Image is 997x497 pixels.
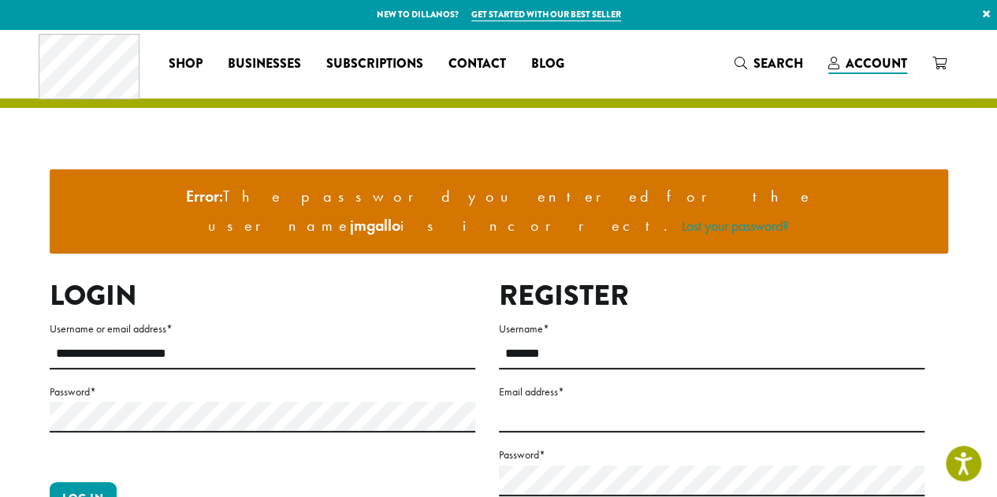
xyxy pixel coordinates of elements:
span: Businesses [228,54,301,74]
span: Search [753,54,803,72]
a: Shop [156,51,215,76]
span: Blog [531,54,564,74]
li: The password you entered for the username is incorrect. [62,182,936,241]
label: Password [499,445,924,465]
label: Password [50,382,475,402]
a: Lost your password? [682,217,789,235]
h2: Login [50,279,475,313]
label: Email address [499,382,924,402]
strong: Error: [186,186,223,206]
span: Account [846,54,907,72]
a: Get started with our best seller [471,8,621,21]
span: Contact [448,54,506,74]
span: Subscriptions [326,54,423,74]
h2: Register [499,279,924,313]
a: Search [722,50,816,76]
strong: jmgallo [350,215,400,236]
label: Username or email address [50,319,475,339]
label: Username [499,319,924,339]
span: Shop [169,54,203,74]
